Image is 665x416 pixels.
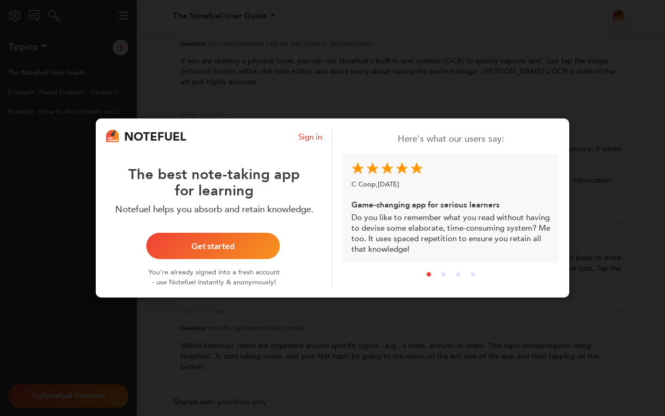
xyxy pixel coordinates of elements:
img: star.png [381,162,394,175]
img: star.png [366,162,379,175]
img: logo.png [106,129,119,142]
a: Sign in [298,132,322,142]
div: NOTEFUEL [124,129,186,145]
div: Get started [159,242,267,250]
button: Get started [146,233,280,259]
div: Here's what our users say: [343,133,559,145]
div: Do you like to remember what you read without having to devise some elaborate, time-consuming sys... [343,154,559,263]
img: star.png [351,162,364,175]
div: C Coop , [DATE] [351,177,550,197]
div: Game-changing app for serious learners [351,197,550,212]
img: star.png [410,162,423,175]
div: Notefuel helps you absorb and retain knowledge. [106,199,322,216]
img: star.png [396,162,408,175]
div: The best note-taking app for learning [106,145,322,200]
div: You're already signed into a fresh account - use Notefuel instantly & anonymously! [147,259,281,287]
